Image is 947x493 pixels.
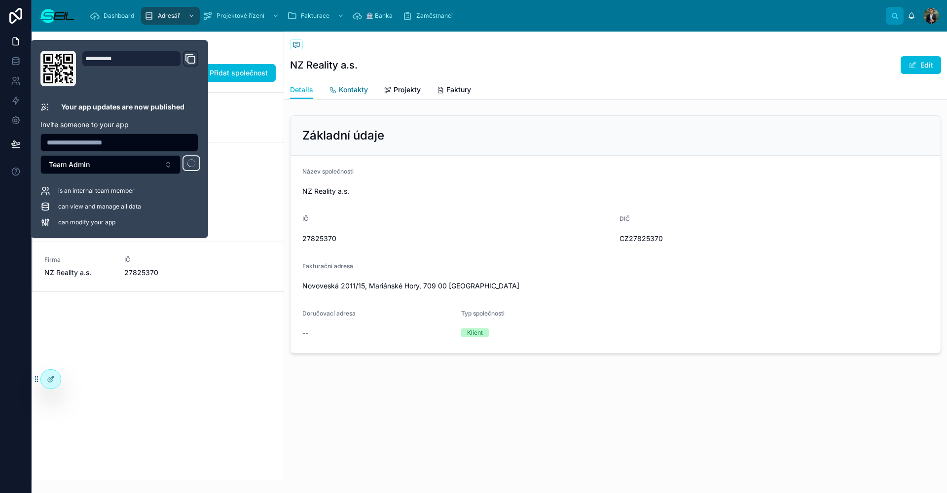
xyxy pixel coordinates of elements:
[217,12,264,20] span: Projektové řízení
[40,120,198,130] p: Invite someone to your app
[302,128,384,143] h2: Základní údaje
[83,5,886,27] div: scrollable content
[82,51,198,86] div: Domain and Custom Link
[349,7,400,25] a: 🏦 Banka
[124,256,192,264] span: IČ
[366,12,393,20] span: 🏦 Banka
[302,234,612,244] span: 27825370
[124,268,192,278] span: 27825370
[461,310,505,317] span: Typ společnosti
[302,310,356,317] span: Doručovací adresa
[446,85,471,95] span: Faktury
[302,186,929,196] span: NZ Reality a.s.
[416,12,453,20] span: Zaměstnanci
[141,7,200,25] a: Adresář
[339,85,368,95] span: Kontakty
[49,160,90,170] span: Team Admin
[87,7,141,25] a: Dashboard
[33,242,284,291] a: FirmaNZ Reality a.s.IČ27825370
[384,81,421,101] a: Projekty
[58,218,115,226] span: can modify your app
[394,85,421,95] span: Projekty
[58,203,141,211] span: can view and manage all data
[302,215,308,222] span: IČ
[302,262,353,270] span: Fakturační adresa
[467,328,483,337] div: Klient
[158,12,180,20] span: Adresář
[104,12,134,20] span: Dashboard
[58,187,135,195] span: is an internal team member
[200,7,284,25] a: Projektové řízení
[284,7,349,25] a: Fakturace
[302,168,354,175] span: Název společnosti
[329,81,368,101] a: Kontakty
[302,281,929,291] span: Novoveská 2011/15, Mariánské Hory, 709 00 [GEOGRAPHIC_DATA]
[437,81,471,101] a: Faktury
[290,85,313,95] span: Details
[290,81,313,100] a: Details
[290,58,358,72] h1: NZ Reality a.s.
[44,256,112,264] span: Firma
[301,12,329,20] span: Fakturace
[44,268,112,278] span: NZ Reality a.s.
[40,155,181,174] button: Select Button
[61,102,184,112] p: Your app updates are now published
[190,64,276,82] button: Přidat společnost
[400,7,460,25] a: Zaměstnanci
[302,328,308,338] span: --
[619,215,630,222] span: DIČ
[39,8,75,24] img: App logo
[619,234,929,244] span: CZ27825370
[901,56,941,74] button: Edit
